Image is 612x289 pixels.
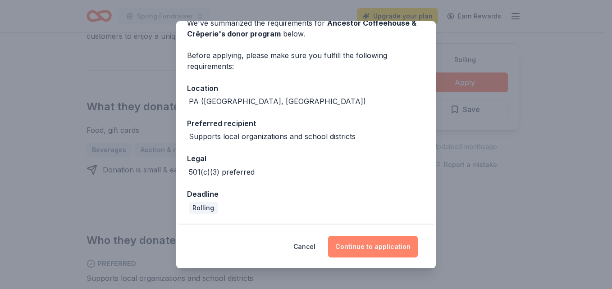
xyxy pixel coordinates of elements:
[187,153,425,164] div: Legal
[189,167,255,177] div: 501(c)(3) preferred
[187,50,425,72] div: Before applying, please make sure you fulfill the following requirements:
[187,82,425,94] div: Location
[187,117,425,129] div: Preferred recipient
[189,131,356,142] div: Supports local organizations and school districts
[189,202,218,214] div: Rolling
[189,96,366,107] div: PA ([GEOGRAPHIC_DATA], [GEOGRAPHIC_DATA])
[328,236,418,257] button: Continue to application
[187,18,425,39] div: We've summarized the requirements for below.
[293,236,315,257] button: Cancel
[187,188,425,200] div: Deadline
